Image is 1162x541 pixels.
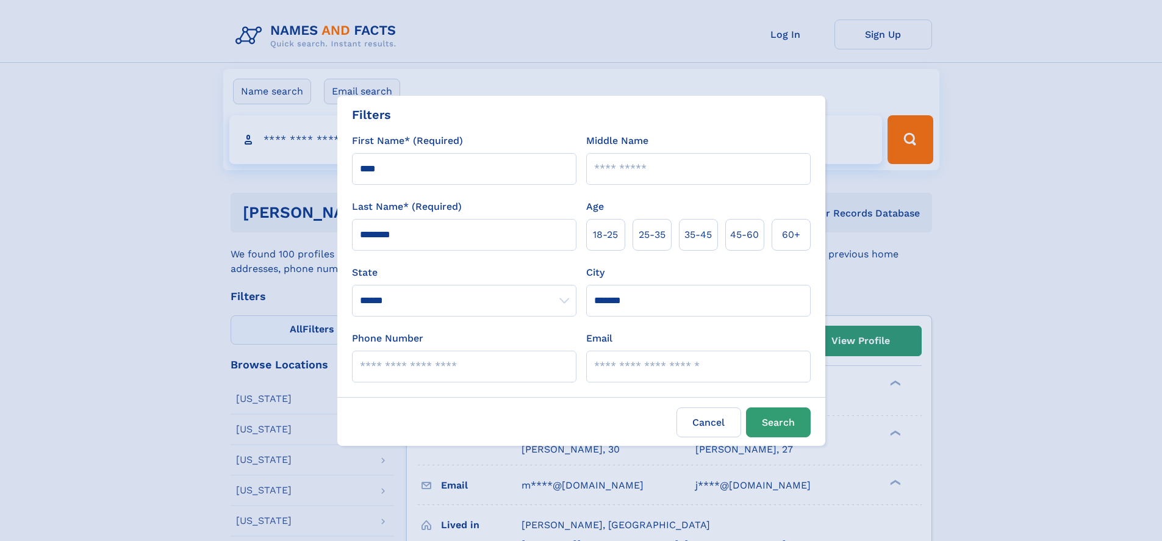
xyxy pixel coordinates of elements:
label: State [352,265,576,280]
div: Filters [352,106,391,124]
span: 45‑60 [730,228,759,242]
label: Middle Name [586,134,648,148]
label: Phone Number [352,331,423,346]
label: Last Name* (Required) [352,199,462,214]
label: City [586,265,604,280]
label: Email [586,331,612,346]
span: 18‑25 [593,228,618,242]
label: First Name* (Required) [352,134,463,148]
span: 60+ [782,228,800,242]
span: 35‑45 [684,228,712,242]
span: 25‑35 [639,228,665,242]
label: Age [586,199,604,214]
label: Cancel [676,407,741,437]
button: Search [746,407,811,437]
